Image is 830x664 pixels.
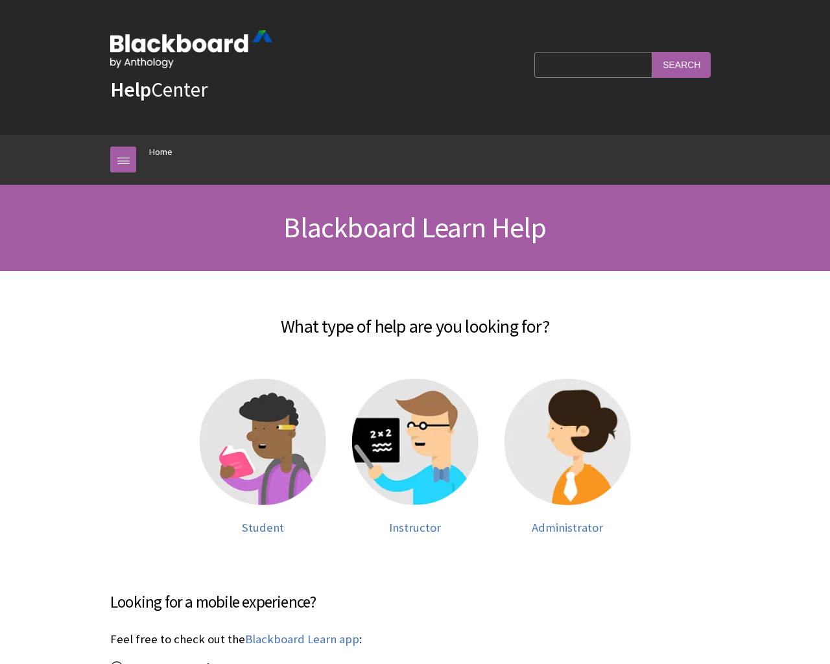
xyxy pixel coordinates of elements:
[504,379,631,505] img: Administrator help
[110,590,720,615] h3: Looking for a mobile experience?
[352,379,479,505] img: Instructor help
[532,520,603,535] span: Administrator
[352,379,479,535] a: Instructor help Instructor
[242,520,284,535] span: Student
[389,520,441,535] span: Instructor
[200,379,326,505] img: Student help
[110,30,272,68] img: Blackboard by Anthology
[110,77,207,102] a: HelpCenter
[149,144,172,160] a: Home
[283,209,546,245] span: Blackboard Learn Help
[652,52,711,77] input: Search
[200,379,326,535] a: Student help Student
[110,631,720,648] p: Feel free to check out the :
[245,632,359,647] a: Blackboard Learn app
[110,297,720,340] h2: What type of help are you looking for?
[504,379,631,535] a: Administrator help Administrator
[110,77,151,102] strong: Help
